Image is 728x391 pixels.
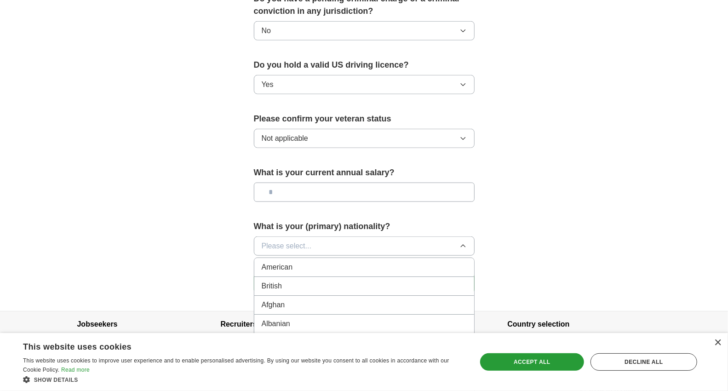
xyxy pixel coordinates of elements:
[262,25,271,36] span: No
[254,59,475,71] label: Do you hold a valid US driving licence?
[23,357,449,373] span: This website uses cookies to improve user experience and to enable personalised advertising. By u...
[508,311,651,337] h4: Country selection
[254,220,475,233] label: What is your (primary) nationality?
[262,133,308,144] span: Not applicable
[262,281,282,292] span: British
[254,21,475,40] button: No
[254,167,475,179] label: What is your current annual salary?
[262,318,290,329] span: Albanian
[254,236,475,256] button: Please select...
[254,113,475,125] label: Please confirm your veteran status
[23,375,463,384] div: Show details
[254,75,475,94] button: Yes
[262,299,285,310] span: Afghan
[23,339,440,352] div: This website uses cookies
[254,129,475,148] button: Not applicable
[34,377,78,383] span: Show details
[262,262,293,273] span: American
[480,353,584,371] div: Accept all
[61,367,90,373] a: Read more, opens a new window
[262,241,312,252] span: Please select...
[262,79,274,90] span: Yes
[714,339,721,346] div: Close
[590,353,697,371] div: Decline all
